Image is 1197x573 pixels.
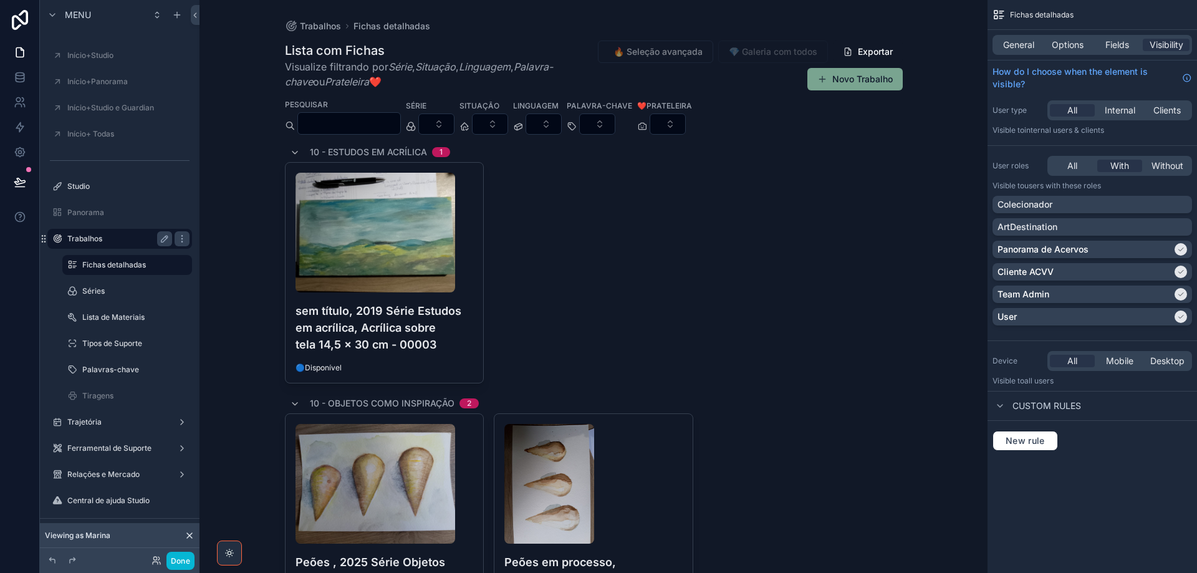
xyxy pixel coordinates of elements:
[67,443,172,453] label: Ferramental de Suporte
[1110,160,1129,172] span: With
[82,391,190,401] label: Tiragens
[65,9,91,21] span: Menu
[62,334,192,354] a: Tipos de Suporte
[993,376,1192,386] p: Visible to
[993,65,1192,90] a: How do I choose when the element is visible?
[1024,125,1104,135] span: Internal users & clients
[67,181,190,191] label: Studio
[1001,435,1050,446] span: New rule
[997,266,1054,278] p: Cliente ACVV
[993,65,1177,90] span: How do I choose when the element is visible?
[47,229,192,249] a: Trabalhos
[47,491,192,511] a: Central de ajuda Studio
[67,417,172,427] label: Trajetória
[166,552,195,570] button: Done
[997,311,1017,323] p: User
[993,356,1042,366] label: Device
[67,51,190,60] label: Início+Studio
[67,103,190,113] label: Início+Studio e Guardian
[997,288,1049,301] p: Team Admin
[67,234,167,244] label: Trabalhos
[993,125,1192,135] p: Visible to
[1105,39,1129,51] span: Fields
[1067,355,1077,367] span: All
[82,260,185,270] label: Fichas detalhadas
[1024,376,1054,385] span: all users
[62,386,192,406] a: Tiragens
[67,77,190,87] label: Início+Panorama
[82,286,190,296] label: Séries
[47,72,192,92] a: Início+Panorama
[997,198,1052,211] p: Colecionador
[1003,39,1034,51] span: General
[45,531,110,541] span: Viewing as Marina
[997,243,1089,256] p: Panorama de Acervos
[1067,160,1077,172] span: All
[993,431,1058,451] button: New rule
[1012,400,1081,412] span: Custom rules
[1150,355,1185,367] span: Desktop
[47,465,192,484] a: Relações e Mercado
[47,176,192,196] a: Studio
[1105,104,1135,117] span: Internal
[62,307,192,327] a: Lista de Materiais
[1106,355,1133,367] span: Mobile
[1153,104,1181,117] span: Clients
[1010,10,1074,20] span: Fichas detalhadas
[67,208,190,218] label: Panorama
[47,412,192,432] a: Trajetória
[993,105,1042,115] label: User type
[82,365,190,375] label: Palavras-chave
[47,46,192,65] a: Início+Studio
[47,98,192,118] a: Início+Studio e Guardian
[1150,39,1183,51] span: Visibility
[1052,39,1084,51] span: Options
[67,129,190,139] label: Início+ Todas
[82,339,190,349] label: Tipos de Suporte
[1151,160,1183,172] span: Without
[993,161,1042,171] label: User roles
[62,281,192,301] a: Séries
[47,124,192,144] a: Início+ Todas
[62,255,192,275] a: Fichas detalhadas
[67,496,190,506] label: Central de ajuda Studio
[82,312,190,322] label: Lista de Materiais
[1024,181,1101,190] span: Users with these roles
[67,469,172,479] label: Relações e Mercado
[1067,104,1077,117] span: All
[62,360,192,380] a: Palavras-chave
[997,221,1057,233] p: ArtDestination
[47,438,192,458] a: Ferramental de Suporte
[47,203,192,223] a: Panorama
[993,181,1192,191] p: Visible to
